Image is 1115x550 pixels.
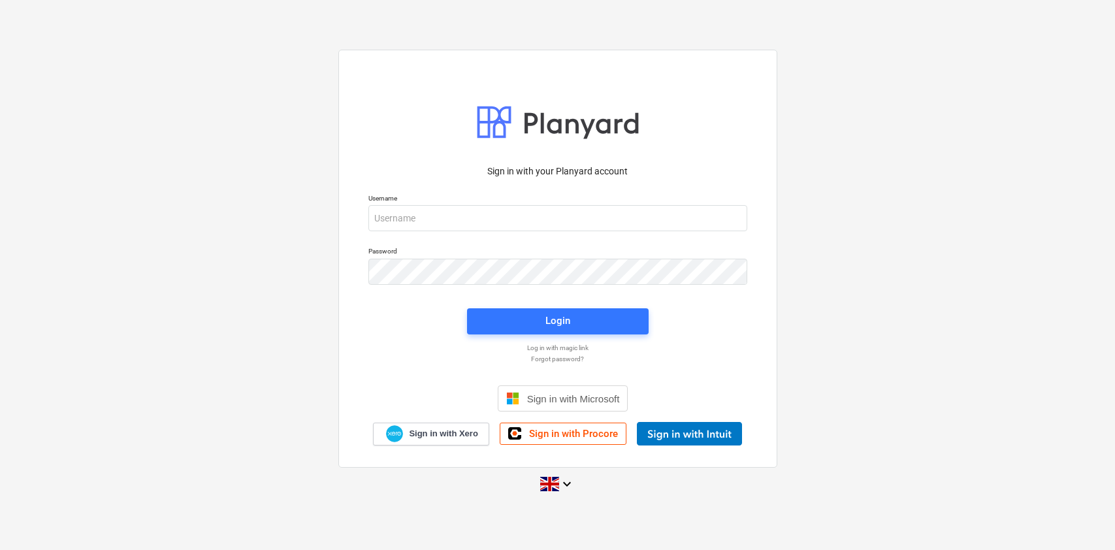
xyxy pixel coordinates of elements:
button: Login [467,308,649,334]
p: Username [368,194,747,205]
a: Forgot password? [362,355,754,363]
a: Log in with magic link [362,344,754,352]
a: Sign in with Xero [373,423,489,445]
span: Sign in with Xero [409,428,477,440]
span: Sign in with Procore [529,428,618,440]
p: Password [368,247,747,258]
img: Microsoft logo [506,392,519,405]
span: Sign in with Microsoft [527,393,620,404]
input: Username [368,205,747,231]
img: Xero logo [386,425,403,443]
a: Sign in with Procore [500,423,626,445]
i: keyboard_arrow_down [559,476,575,492]
p: Sign in with your Planyard account [368,165,747,178]
div: Login [545,312,570,329]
